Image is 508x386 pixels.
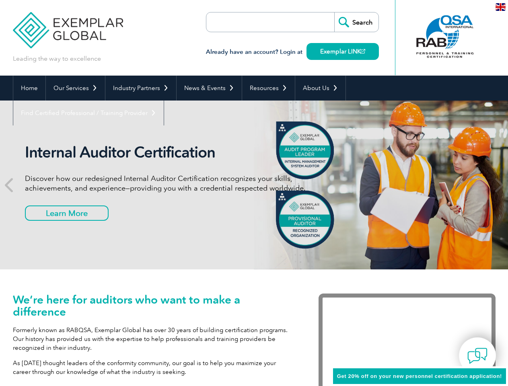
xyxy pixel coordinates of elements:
a: Exemplar LINK [306,43,379,60]
p: Discover how our redesigned Internal Auditor Certification recognizes your skills, achievements, ... [25,174,327,193]
img: contact-chat.png [467,346,487,366]
p: Formerly known as RABQSA, Exemplar Global has over 30 years of building certification programs. O... [13,326,294,352]
a: Find Certified Professional / Training Provider [13,101,164,125]
p: As [DATE] thought leaders of the conformity community, our goal is to help you maximize your care... [13,359,294,376]
span: Get 20% off on your new personnel certification application! [337,373,502,379]
input: Search [334,12,378,32]
h3: Already have an account? Login at [206,47,379,57]
img: open_square.png [361,49,365,53]
h2: Internal Auditor Certification [25,143,327,162]
a: About Us [295,76,346,101]
a: News & Events [177,76,242,101]
a: Resources [242,76,295,101]
a: Home [13,76,45,101]
a: Industry Partners [105,76,176,101]
a: Our Services [46,76,105,101]
img: en [496,3,506,11]
a: Learn More [25,205,109,221]
p: Leading the way to excellence [13,54,101,63]
h1: We’re here for auditors who want to make a difference [13,294,294,318]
